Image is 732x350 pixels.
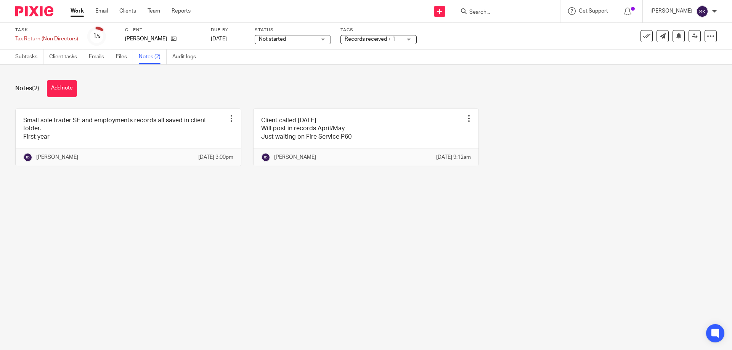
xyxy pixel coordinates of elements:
button: Add note [47,80,77,97]
p: [PERSON_NAME] [36,153,78,161]
p: [DATE] 9:12am [436,153,471,161]
a: Work [71,7,84,15]
img: svg%3E [23,153,32,162]
input: Search [469,9,537,16]
a: Notes (2) [139,50,167,64]
span: Records received + 1 [345,37,395,42]
span: Not started [259,37,286,42]
p: [PERSON_NAME] [125,35,167,43]
div: Tax Return (Non Directors) [15,35,78,43]
p: [PERSON_NAME] [650,7,692,15]
p: [PERSON_NAME] [274,153,316,161]
a: Files [116,50,133,64]
div: 1 [93,32,101,40]
label: Client [125,27,201,33]
img: Pixie [15,6,53,16]
label: Tags [340,27,417,33]
a: Subtasks [15,50,43,64]
span: Get Support [579,8,608,14]
label: Status [255,27,331,33]
a: Emails [89,50,110,64]
a: Reports [172,7,191,15]
a: Clients [119,7,136,15]
h1: Notes [15,85,39,93]
a: Team [148,7,160,15]
small: /9 [96,34,101,38]
span: (2) [32,85,39,91]
label: Task [15,27,78,33]
img: svg%3E [696,5,708,18]
a: Client tasks [49,50,83,64]
img: svg%3E [261,153,270,162]
a: Audit logs [172,50,202,64]
p: [DATE] 3:00pm [198,153,233,161]
label: Due by [211,27,245,33]
span: [DATE] [211,36,227,42]
a: Email [95,7,108,15]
